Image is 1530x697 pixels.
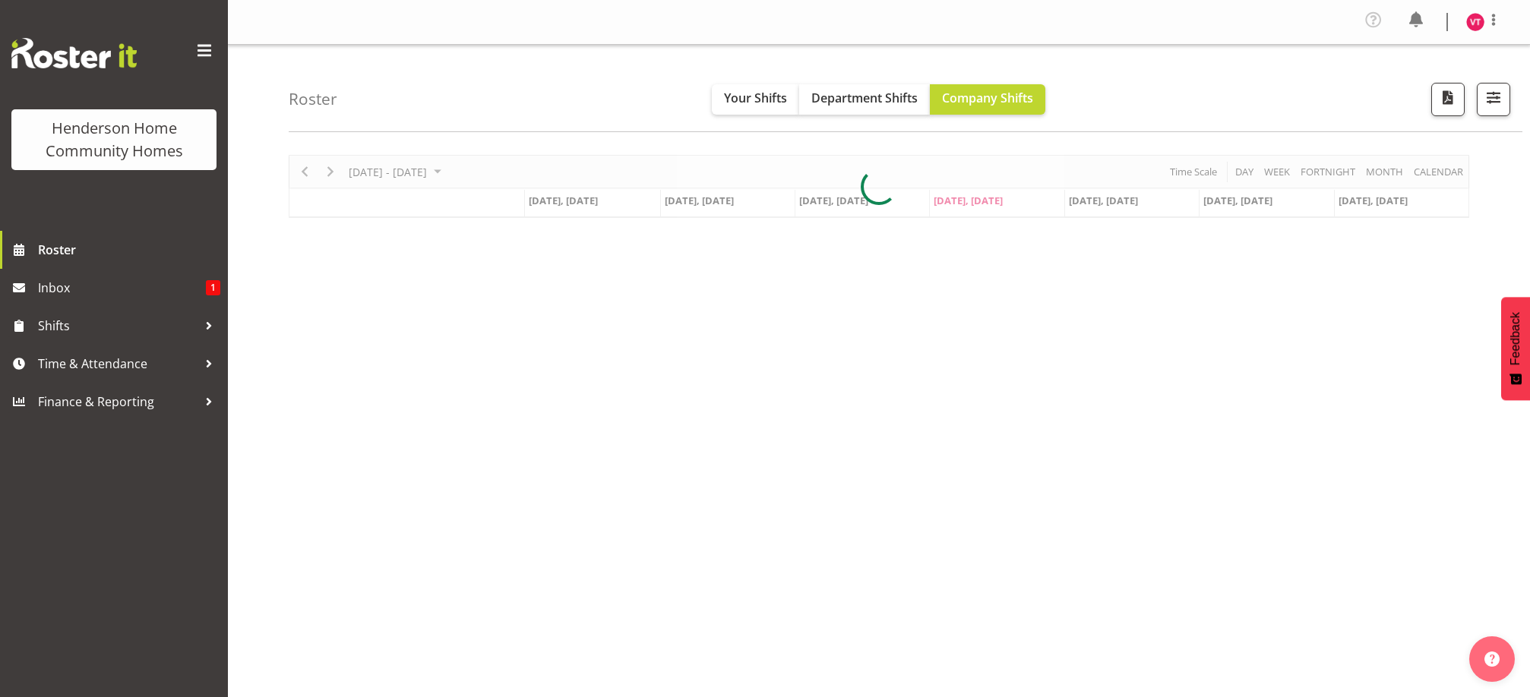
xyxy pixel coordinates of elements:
[38,276,206,299] span: Inbox
[1509,312,1522,365] span: Feedback
[289,90,337,108] h4: Roster
[811,90,918,106] span: Department Shifts
[1484,651,1500,667] img: help-xxl-2.png
[38,352,198,375] span: Time & Attendance
[724,90,787,106] span: Your Shifts
[942,90,1033,106] span: Company Shifts
[38,238,220,261] span: Roster
[206,280,220,295] span: 1
[38,390,198,413] span: Finance & Reporting
[712,84,799,115] button: Your Shifts
[930,84,1045,115] button: Company Shifts
[1431,83,1465,116] button: Download a PDF of the roster according to the set date range.
[38,314,198,337] span: Shifts
[27,117,201,162] div: Henderson Home Community Homes
[1466,13,1484,31] img: vanessa-thornley8527.jpg
[1501,297,1530,400] button: Feedback - Show survey
[799,84,930,115] button: Department Shifts
[11,38,137,68] img: Rosterit website logo
[1477,83,1510,116] button: Filter Shifts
